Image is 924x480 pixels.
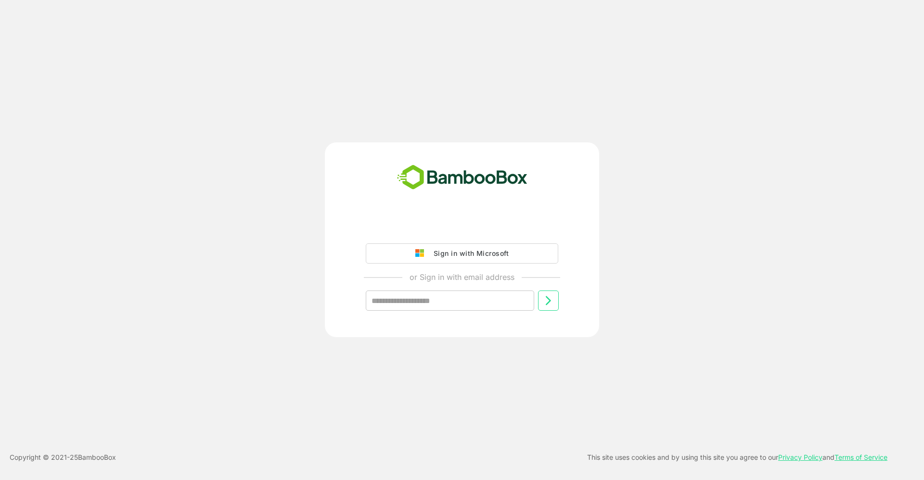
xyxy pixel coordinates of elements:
div: Sign in with Microsoft [429,247,509,260]
p: or Sign in with email address [410,271,514,283]
button: Sign in with Microsoft [366,243,558,264]
a: Terms of Service [834,453,887,461]
a: Privacy Policy [778,453,822,461]
img: bamboobox [392,162,533,193]
img: google [415,249,429,258]
p: Copyright © 2021- 25 BambooBox [10,452,116,463]
p: This site uses cookies and by using this site you agree to our and [587,452,887,463]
